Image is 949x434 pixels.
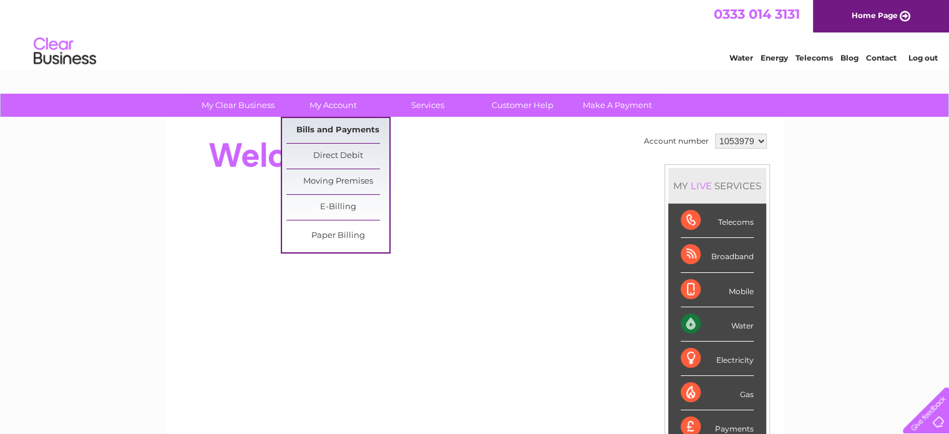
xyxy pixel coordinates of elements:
a: Paper Billing [286,224,389,249]
a: Moving Premises [286,169,389,194]
a: My Account [281,94,384,117]
a: Blog [840,53,859,62]
a: Contact [866,53,897,62]
a: 0333 014 3131 [714,6,800,22]
div: Clear Business is a trading name of Verastar Limited (registered in [GEOGRAPHIC_DATA] No. 3667643... [180,7,770,61]
div: Broadband [681,238,754,272]
a: Services [376,94,479,117]
div: Water [681,307,754,342]
div: Mobile [681,273,754,307]
a: Energy [761,53,788,62]
div: LIVE [688,180,714,192]
div: Telecoms [681,204,754,238]
a: Customer Help [471,94,574,117]
div: MY SERVICES [668,168,766,204]
img: logo.png [33,32,97,71]
a: My Clear Business [187,94,290,117]
td: Account number [641,131,712,152]
div: Electricity [681,342,754,376]
a: Water [729,53,753,62]
a: E-Billing [286,195,389,220]
a: Make A Payment [566,94,669,117]
div: Gas [681,376,754,410]
a: Telecoms [796,53,833,62]
a: Log out [908,53,937,62]
a: Bills and Payments [286,118,389,143]
a: Direct Debit [286,144,389,169]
